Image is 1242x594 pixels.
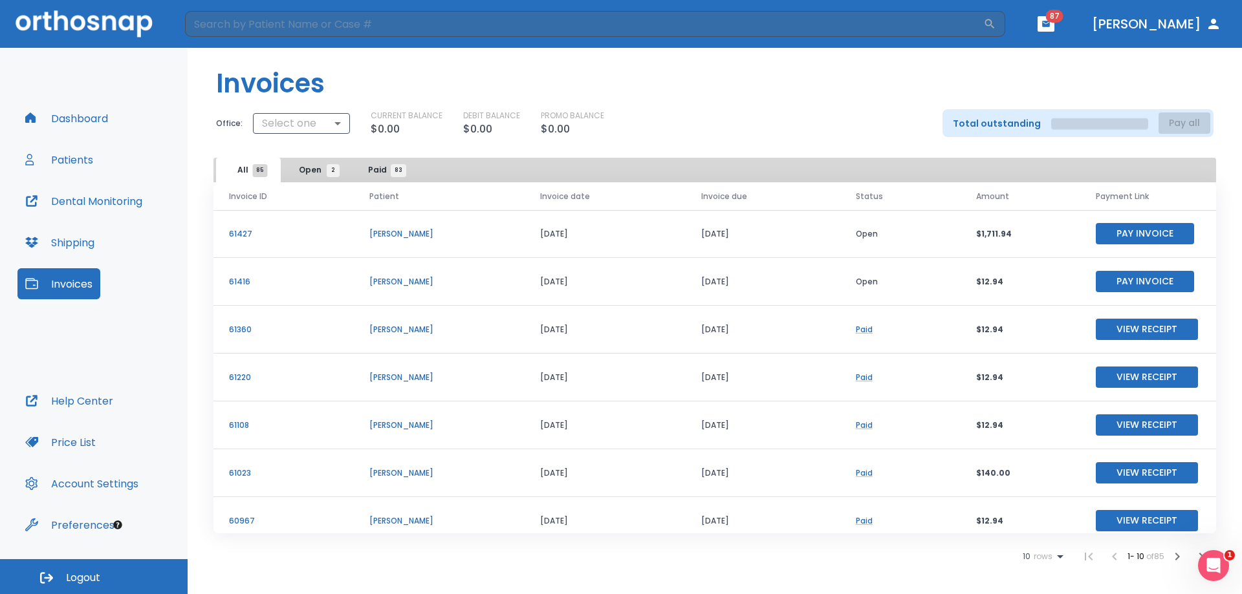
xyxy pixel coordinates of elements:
[369,372,509,383] p: [PERSON_NAME]
[1096,510,1198,531] button: View Receipt
[525,449,686,497] td: [DATE]
[1096,223,1194,244] button: Pay Invoice
[1096,366,1198,388] button: View Receipt
[112,519,124,531] div: Tooltip anchor
[216,118,243,129] p: Office:
[229,419,338,431] p: 61108
[976,324,1065,335] p: $12.94
[229,372,338,383] p: 61220
[1198,550,1229,581] iframe: Intercom live chat
[17,186,150,217] button: Dental Monitoring
[66,571,100,585] span: Logout
[1096,319,1198,340] button: View Receipt
[229,515,338,527] p: 60967
[369,228,509,240] p: [PERSON_NAME]
[1096,467,1198,478] a: View Receipt
[17,509,122,540] button: Preferences
[17,268,100,299] button: Invoices
[463,110,520,122] p: DEBIT BALANCE
[686,354,840,401] td: [DATE]
[686,449,840,497] td: [DATE]
[856,324,873,335] a: Paid
[253,111,350,136] div: Select one
[856,191,883,202] span: Status
[463,122,492,137] p: $0.00
[976,515,1065,527] p: $12.94
[229,228,338,240] p: 61427
[216,158,418,182] div: tabs
[525,401,686,449] td: [DATE]
[17,227,102,258] button: Shipping
[229,191,267,202] span: Invoice ID
[976,191,1009,202] span: Amount
[686,258,840,306] td: [DATE]
[299,164,333,176] span: Open
[229,276,338,288] p: 61416
[369,515,509,527] p: [PERSON_NAME]
[368,164,398,176] span: Paid
[1096,323,1198,334] a: View Receipt
[540,191,590,202] span: Invoice date
[541,122,570,137] p: $0.00
[1096,371,1198,382] a: View Receipt
[525,258,686,306] td: [DATE]
[1096,462,1198,483] button: View Receipt
[541,110,604,122] p: PROMO BALANCE
[686,306,840,354] td: [DATE]
[1030,552,1052,561] span: rows
[976,276,1065,288] p: $12.94
[525,210,686,258] td: [DATE]
[686,401,840,449] td: [DATE]
[237,164,260,176] span: All
[1087,12,1226,36] button: [PERSON_NAME]
[525,306,686,354] td: [DATE]
[1096,228,1194,239] a: Pay Invoice
[252,164,267,177] span: 85
[369,419,509,431] p: [PERSON_NAME]
[371,110,442,122] p: CURRENT BALANCE
[1146,551,1164,562] span: of 85
[229,324,338,335] p: 61360
[976,419,1065,431] p: $12.94
[856,372,873,383] a: Paid
[525,497,686,545] td: [DATE]
[369,467,509,479] p: [PERSON_NAME]
[1128,551,1146,562] span: 1 - 10
[1096,414,1198,436] button: View Receipt
[856,515,873,526] a: Paid
[976,228,1065,240] p: $1,711.94
[229,467,338,479] p: 61023
[16,10,153,37] img: Orthosnap
[17,144,101,175] button: Patients
[976,372,1065,383] p: $12.94
[840,210,961,258] td: Open
[369,276,509,288] p: [PERSON_NAME]
[686,210,840,258] td: [DATE]
[17,427,103,458] button: Price List
[840,258,961,306] td: Open
[327,164,340,177] span: 2
[1096,275,1194,286] a: Pay Invoice
[391,164,406,177] span: 83
[1096,514,1198,525] a: View Receipt
[1023,552,1030,561] span: 10
[1096,419,1198,430] a: View Receipt
[185,11,983,37] input: Search by Patient Name or Case #
[17,385,121,416] button: Help Center
[216,64,325,103] h1: Invoices
[525,354,686,401] td: [DATE]
[1096,271,1194,292] button: Pay Invoice
[701,191,747,202] span: Invoice due
[1096,191,1149,202] span: Payment Link
[1046,10,1063,23] span: 87
[369,191,399,202] span: Patient
[17,468,146,499] button: Account Settings
[369,324,509,335] p: [PERSON_NAME]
